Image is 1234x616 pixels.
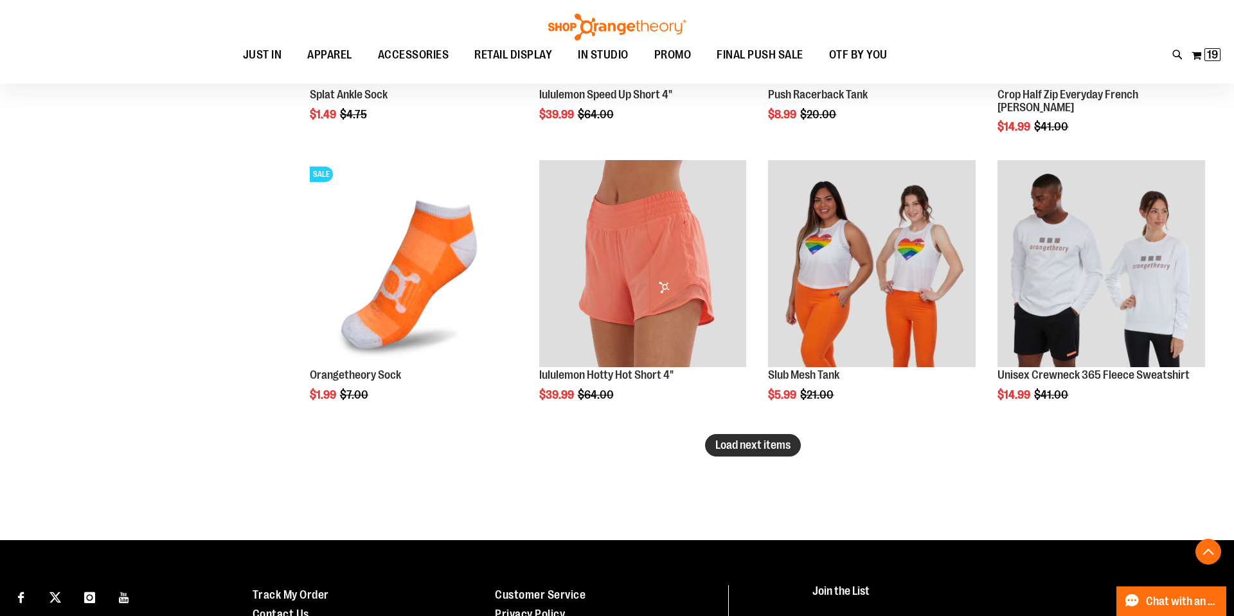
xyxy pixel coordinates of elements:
[307,41,352,69] span: APPAREL
[800,388,836,401] span: $21.00
[78,585,101,608] a: Visit our Instagram page
[303,154,524,434] div: product
[378,41,449,69] span: ACCESSORIES
[310,368,401,381] a: Orangetheory Sock
[997,88,1138,114] a: Crop Half Zip Everyday French [PERSON_NAME]
[768,388,798,401] span: $5.99
[10,585,32,608] a: Visit our Facebook page
[800,108,838,121] span: $20.00
[539,160,747,368] img: lululemon Hotty Hot Short 4"
[253,588,329,601] a: Track My Order
[997,388,1032,401] span: $14.99
[768,160,976,370] a: Product image for Slub Mesh Tank
[310,108,338,121] span: $1.49
[991,154,1212,434] div: product
[762,154,982,434] div: product
[310,160,517,370] a: Product image for Orangetheory SockSALE
[1146,595,1219,608] span: Chat with an Expert
[997,160,1205,370] a: Product image for Unisex Crewneck 365 Fleece Sweatshirt
[243,41,282,69] span: JUST IN
[578,41,629,69] span: IN STUDIO
[474,41,552,69] span: RETAIL DISPLAY
[539,160,747,370] a: lululemon Hotty Hot Short 4"
[49,592,61,603] img: Twitter
[578,388,616,401] span: $64.00
[310,88,388,101] a: Splat Ankle Sock
[768,160,976,368] img: Product image for Slub Mesh Tank
[812,585,1204,609] h4: Join the List
[705,434,801,457] button: Load next items
[539,88,672,101] a: lululemon Speed Up Short 4"
[768,368,839,381] a: Slub Mesh Tank
[717,41,803,69] span: FINAL PUSH SALE
[310,388,338,401] span: $1.99
[768,108,798,121] span: $8.99
[578,108,616,121] span: $64.00
[997,160,1205,368] img: Product image for Unisex Crewneck 365 Fleece Sweatshirt
[1034,120,1070,133] span: $41.00
[495,588,586,601] a: Customer Service
[1195,539,1221,565] button: Back To Top
[539,108,576,121] span: $39.99
[310,167,333,182] span: SALE
[829,41,888,69] span: OTF BY YOU
[997,120,1032,133] span: $14.99
[539,368,674,381] a: lululemon Hotty Hot Short 4"
[715,439,791,451] span: Load next items
[546,14,688,41] img: Shop Orangetheory
[113,585,136,608] a: Visit our Youtube page
[533,154,753,434] div: product
[44,585,67,608] a: Visit our X page
[1116,586,1227,616] button: Chat with an Expert
[1034,388,1070,401] span: $41.00
[539,388,576,401] span: $39.99
[310,160,517,368] img: Product image for Orangetheory Sock
[654,41,692,69] span: PROMO
[340,388,370,401] span: $7.00
[768,88,868,101] a: Push Racerback Tank
[1207,48,1218,61] span: 19
[997,368,1190,381] a: Unisex Crewneck 365 Fleece Sweatshirt
[340,108,369,121] span: $4.75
